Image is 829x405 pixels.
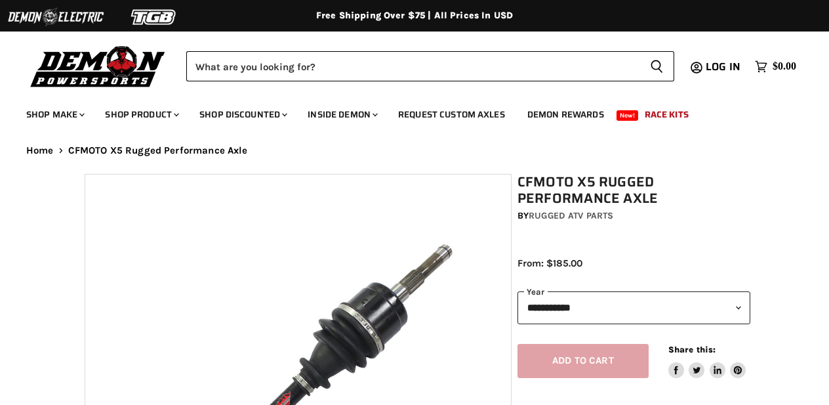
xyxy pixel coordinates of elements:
form: Product [186,51,674,81]
a: Request Custom Axles [388,101,515,128]
div: by [517,209,750,223]
a: Log in [700,61,748,73]
span: Share this: [668,345,716,354]
img: Demon Powersports [26,43,170,89]
h1: CFMOTO X5 Rugged Performance Axle [517,174,750,207]
a: Demon Rewards [517,101,614,128]
select: year [517,291,750,324]
a: $0.00 [748,57,803,76]
a: Shop Make [16,101,92,128]
ul: Main menu [16,96,793,128]
img: Demon Electric Logo 2 [7,5,105,30]
span: CFMOTO X5 Rugged Performance Axle [68,145,248,156]
span: Log in [706,58,740,75]
span: $0.00 [773,60,796,73]
a: Shop Discounted [190,101,295,128]
span: From: $185.00 [517,257,582,269]
aside: Share this: [668,344,746,379]
a: Home [26,145,54,156]
a: Rugged ATV Parts [529,210,613,221]
input: Search [186,51,639,81]
a: Shop Product [95,101,187,128]
span: New! [617,110,639,121]
button: Search [639,51,674,81]
a: Race Kits [635,101,698,128]
img: TGB Logo 2 [105,5,203,30]
a: Inside Demon [298,101,386,128]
